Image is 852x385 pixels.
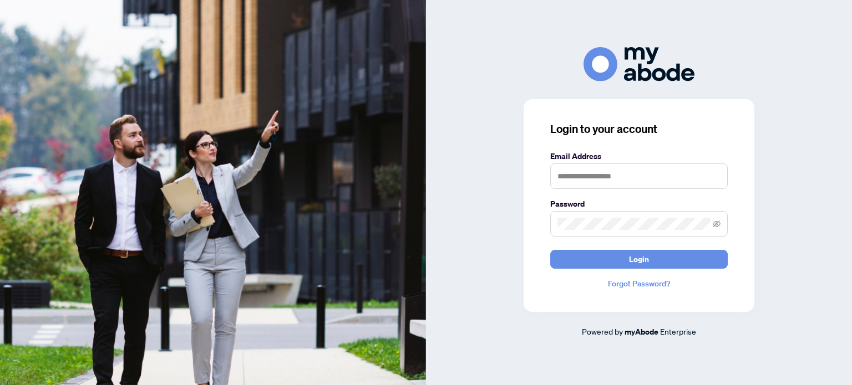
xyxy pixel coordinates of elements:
[582,326,623,336] span: Powered by
[550,121,728,137] h3: Login to your account
[713,220,721,228] span: eye-invisible
[629,250,649,268] span: Login
[550,150,728,162] label: Email Address
[584,47,694,81] img: ma-logo
[660,326,696,336] span: Enterprise
[550,250,728,269] button: Login
[625,326,658,338] a: myAbode
[550,198,728,210] label: Password
[550,278,728,290] a: Forgot Password?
